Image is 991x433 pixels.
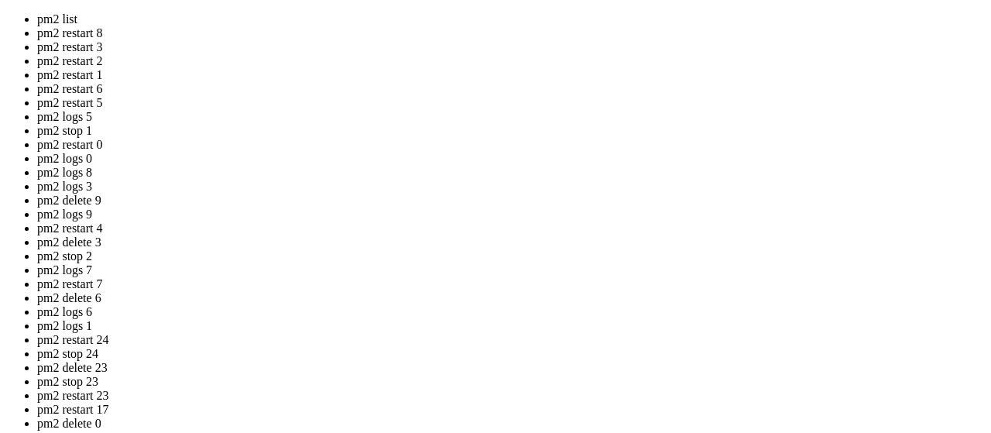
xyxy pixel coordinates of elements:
span: │ [279,226,285,239]
x-row: This system has been minimized by removing packages and content that are [6,84,790,97]
span: │ [322,226,328,239]
span: │ [223,201,229,213]
span: fork [118,226,142,239]
span: cpu [149,174,167,187]
span: │ [6,239,12,252]
span: │ [56,174,62,187]
span: online [180,253,217,265]
li: pm2 restart 1 [37,68,985,82]
span: │ [260,214,266,226]
li: pm2 stop 24 [37,347,985,361]
span: │ [328,239,334,252]
li: pm2 logs 3 [37,180,985,194]
span: │ [37,226,43,239]
span: │ [378,201,384,213]
span: │ [87,253,93,265]
span: │ [328,214,334,226]
li: pm2 delete 23 [37,361,985,375]
span: │ [316,201,322,213]
span: │ [37,201,43,213]
span: online [254,201,291,213]
li: pm2 restart 7 [37,277,985,291]
x-row: To restore this content, you can run the 'unminimize' command. [6,122,790,136]
span: │ [260,226,266,239]
span: ┌────┬────────────────────┬──────────┬──────┬───────────┬──────────┬──────────┐ [6,162,495,174]
x-row: Piar-Flow 72 0% 144.9mb [6,214,790,227]
li: pm2 stop 23 [37,375,985,389]
span: │ [6,226,12,239]
li: pm2 restart 5 [37,96,985,110]
li: pm2 logs 5 [37,110,985,124]
li: pm2 delete 0 [37,417,985,431]
span: │ [155,201,161,213]
x-row: * Management: [URL][DOMAIN_NAME] [6,45,790,58]
li: pm2 restart 8 [37,26,985,40]
span: │ [167,214,173,226]
x-row: * Documentation: [URL][DOMAIN_NAME] [6,32,790,45]
li: pm2 logs 0 [37,152,985,166]
span: │ [279,239,285,252]
li: pm2 restart 6 [37,82,985,96]
span: 1 [19,214,25,226]
li: pm2 list [37,12,985,26]
span: name [31,174,56,187]
span: fork [99,253,124,266]
x-row: not required on a system that users do not log into. [6,97,790,110]
span: │ [186,226,192,239]
span: │ [105,226,111,239]
span: │ [167,174,173,187]
li: pm2 stop 2 [37,249,985,263]
span: │ [242,253,248,265]
li: pm2 restart 23 [37,389,985,403]
li: pm2 restart 0 [37,138,985,152]
x-row: scraper 0 0% 79.9mb [6,253,790,266]
li: pm2 stop 1 [37,124,985,138]
span: fork [118,239,142,253]
span: │ [37,239,43,252]
span: mode [62,174,87,187]
x-row: 39 0% 57.4mb [6,201,790,214]
span: id [12,174,25,187]
span: │ [186,214,192,226]
span: │ [173,239,180,252]
li: pm2 logs 8 [37,166,985,180]
span: ├────┼────────────────────┼──────────┼──────┼───────────┼──────────┼──────────┤ [6,187,495,200]
span: │ [211,174,217,187]
li: pm2 delete 3 [37,235,985,249]
span: │ [279,214,285,226]
span: │ [99,174,105,187]
span: │ [167,253,173,265]
div: (22, 21) [150,278,156,291]
span: │ [25,174,31,187]
span: 2 [19,239,25,252]
span: │ [6,201,12,213]
span: │ [37,214,43,226]
li: pm2 restart 24 [37,333,985,347]
x-row: root@big-country:~# pm [6,278,790,291]
span: 3 [19,201,25,213]
span: status [105,174,142,187]
span: fork [111,214,136,227]
span: │ [242,201,248,213]
span: │ [105,239,111,252]
x-row: * Support: [URL][DOMAIN_NAME] [6,58,790,71]
span: online [198,239,235,252]
span: │ [155,253,161,265]
span: online [198,214,235,226]
span: ↺ [93,174,99,187]
x-row: Welcome to Ubuntu 22.04.5 LTS (GNU/Linux 5.15.0-144-generic x86_64) [6,6,790,19]
span: │ [173,226,180,239]
span: └────┴────────────────────┴──────────┴──────┴───────────┴──────────┴──────────┘ [6,265,495,277]
span: │ [6,253,12,265]
span: /Plants_vs_Brainr… [43,201,155,213]
x-row: bypass-api 0 0% 56.6mb [6,226,790,239]
span: │ [99,214,105,226]
span: │ [87,174,93,187]
span: 4 [19,253,25,265]
span: 0 [19,226,25,239]
li: pm2 restart 3 [37,40,985,54]
span: │ [142,174,149,187]
span: │ [303,253,310,265]
li: pm2 logs 9 [37,208,985,222]
span: fork [167,201,192,214]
